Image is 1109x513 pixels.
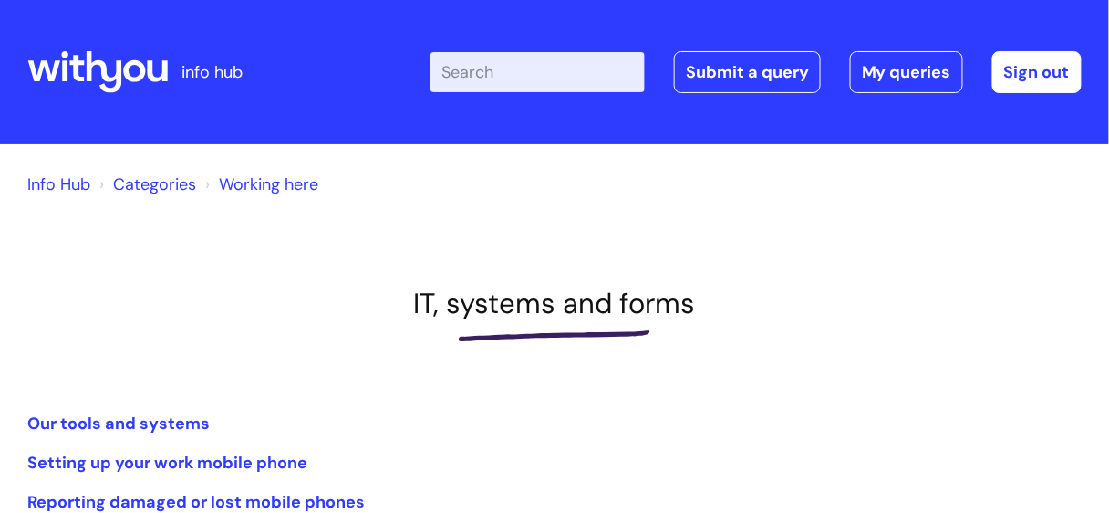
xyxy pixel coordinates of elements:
[27,491,365,513] a: Reporting damaged or lost mobile phones
[674,51,821,93] a: Submit a query
[430,51,1082,93] div: | -
[850,51,963,93] a: My queries
[27,452,307,474] a: Setting up your work mobile phone
[219,173,318,195] a: Working here
[992,51,1082,93] a: Sign out
[113,173,196,195] a: Categories
[201,170,318,199] li: Working here
[95,170,196,199] li: Solution home
[181,58,243,87] p: info hub
[27,173,90,195] a: Info Hub
[27,413,210,434] a: Our tools and systems
[430,52,645,92] input: Search
[27,287,1082,320] h1: IT, systems and forms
